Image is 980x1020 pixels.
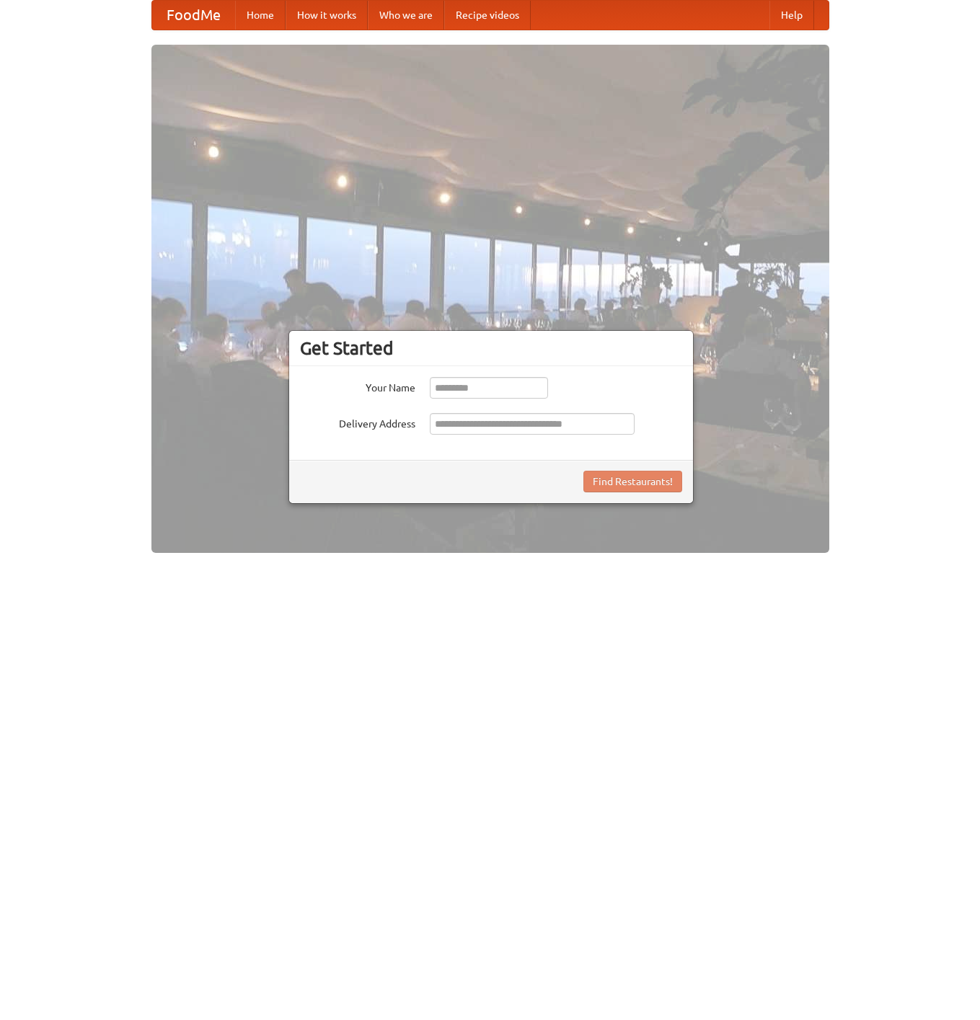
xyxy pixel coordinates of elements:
[444,1,531,30] a: Recipe videos
[152,1,235,30] a: FoodMe
[300,377,415,395] label: Your Name
[300,413,415,431] label: Delivery Address
[583,471,682,492] button: Find Restaurants!
[368,1,444,30] a: Who we are
[286,1,368,30] a: How it works
[769,1,814,30] a: Help
[300,337,682,359] h3: Get Started
[235,1,286,30] a: Home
